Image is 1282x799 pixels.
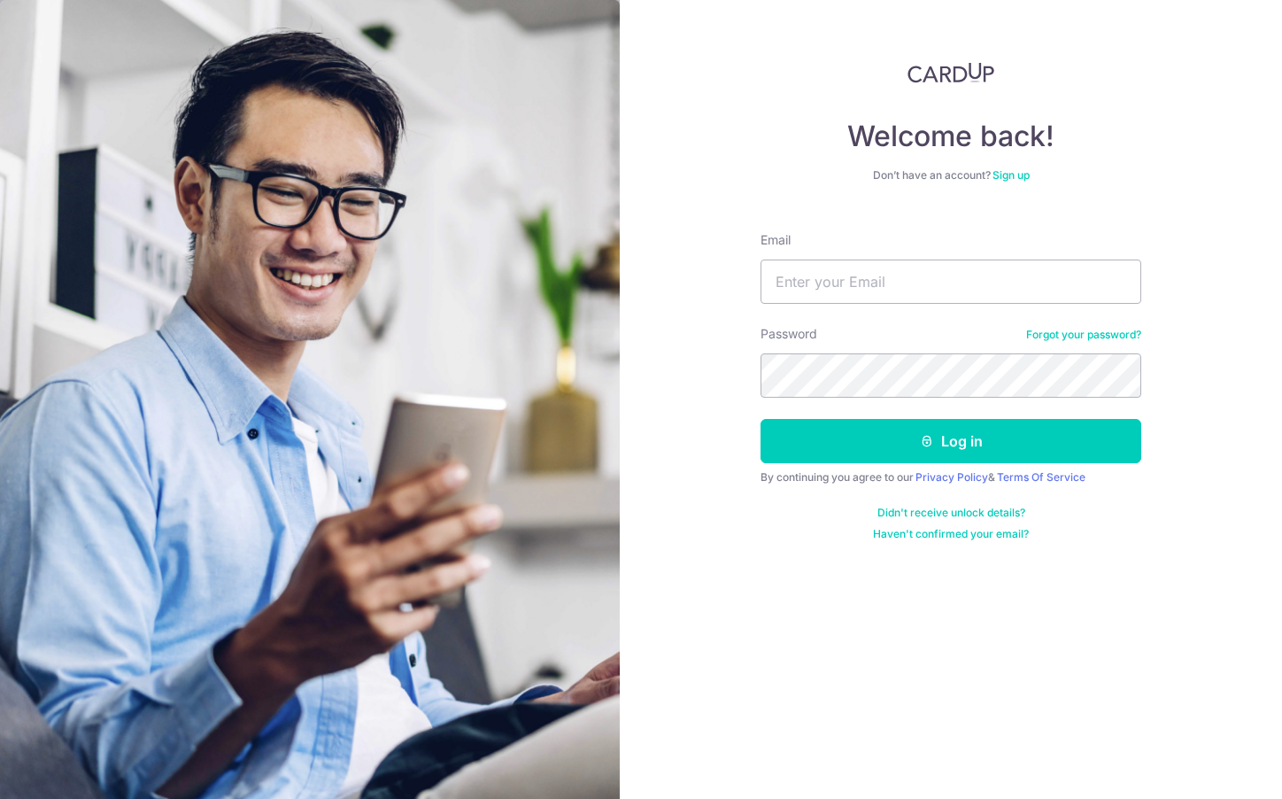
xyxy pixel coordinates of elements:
a: Sign up [992,168,1030,182]
input: Enter your Email [761,260,1141,304]
button: Log in [761,419,1141,463]
div: By continuing you agree to our & [761,470,1141,485]
a: Privacy Policy [915,470,988,484]
div: Don’t have an account? [761,168,1141,182]
a: Terms Of Service [997,470,1085,484]
label: Email [761,231,791,249]
label: Password [761,325,817,343]
a: Didn't receive unlock details? [877,506,1025,520]
h4: Welcome back! [761,119,1141,154]
a: Forgot your password? [1026,328,1141,342]
a: Haven't confirmed your email? [873,527,1029,541]
img: CardUp Logo [907,62,994,83]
